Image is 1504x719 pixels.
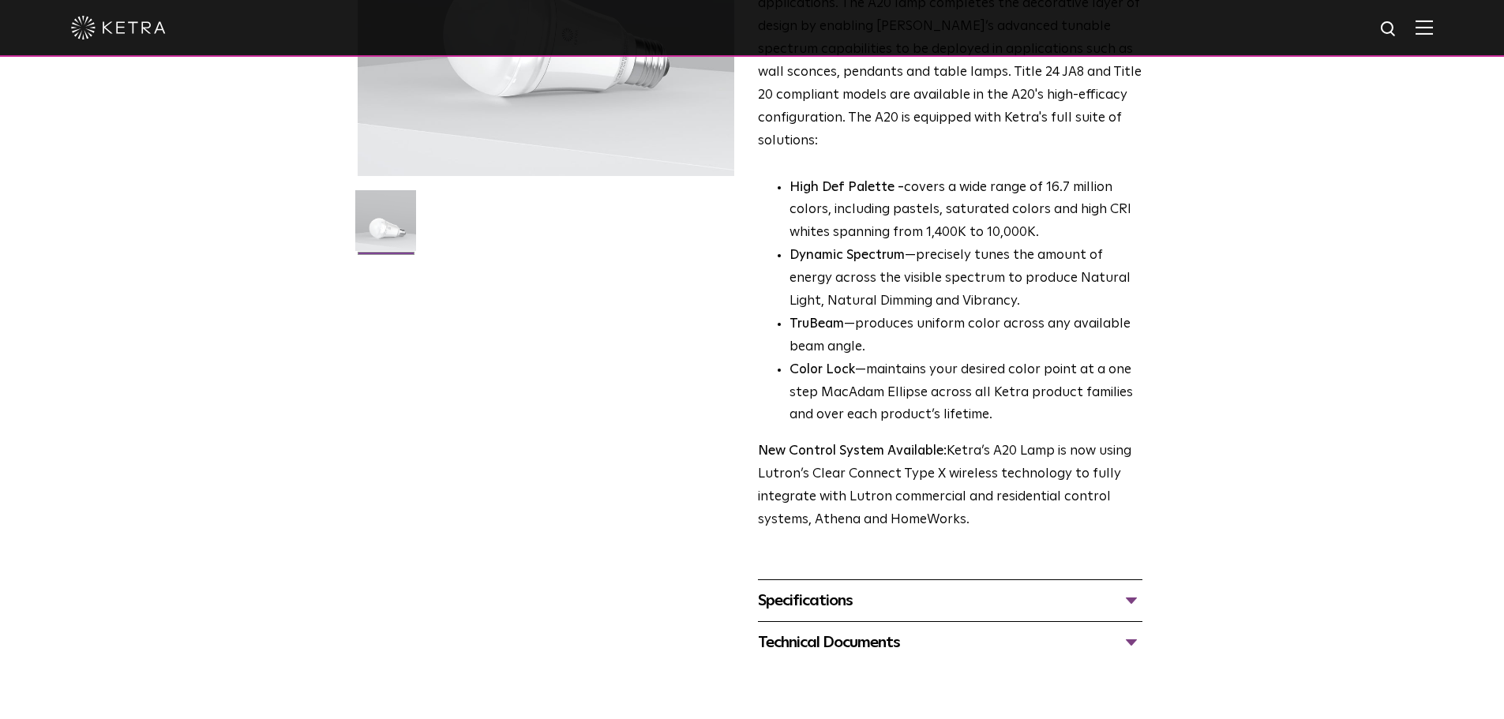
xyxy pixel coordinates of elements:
strong: Dynamic Spectrum [790,249,905,262]
li: —precisely tunes the amount of energy across the visible spectrum to produce Natural Light, Natur... [790,245,1142,313]
li: —maintains your desired color point at a one step MacAdam Ellipse across all Ketra product famili... [790,359,1142,428]
p: Ketra’s A20 Lamp is now using Lutron’s Clear Connect Type X wireless technology to fully integrat... [758,440,1142,532]
div: Technical Documents [758,630,1142,655]
img: ketra-logo-2019-white [71,16,166,39]
img: Hamburger%20Nav.svg [1416,20,1433,35]
strong: High Def Palette - [790,181,904,194]
strong: New Control System Available: [758,444,947,458]
img: search icon [1379,20,1399,39]
strong: TruBeam [790,317,844,331]
li: —produces uniform color across any available beam angle. [790,313,1142,359]
img: A20-Lamp-2021-Web-Square [355,190,416,263]
strong: Color Lock [790,363,855,376]
p: covers a wide range of 16.7 million colors, including pastels, saturated colors and high CRI whit... [790,177,1142,245]
div: Specifications [758,588,1142,613]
